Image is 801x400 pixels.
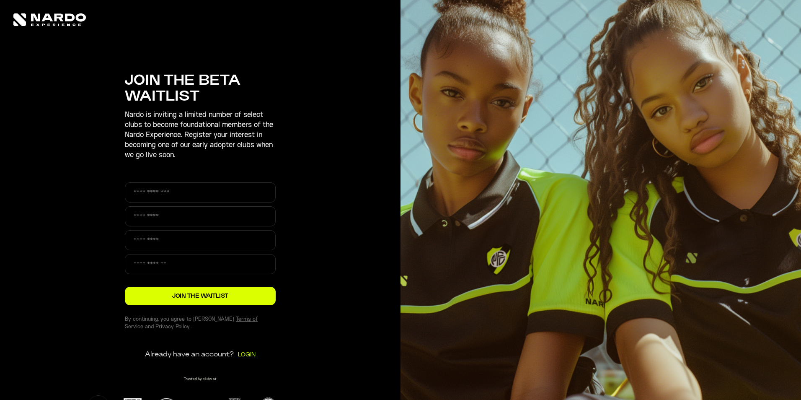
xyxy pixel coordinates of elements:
[125,73,276,105] h1: JOIN THE BETA WAITLIST
[13,375,387,384] div: Trusted by clubs at
[145,352,234,358] span: Already have an account?
[155,324,190,329] a: Privacy Policy
[172,292,228,300] span: JOIN THE WAITLIST
[125,110,276,160] p: Nardo is inviting a limited number of select clubs to become foundational members of the Nardo Ex...
[125,315,276,330] p: By continuing, you agree to [PERSON_NAME] and .
[125,287,276,305] button: JOIN THE WAITLIST
[238,352,256,357] a: LOGIN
